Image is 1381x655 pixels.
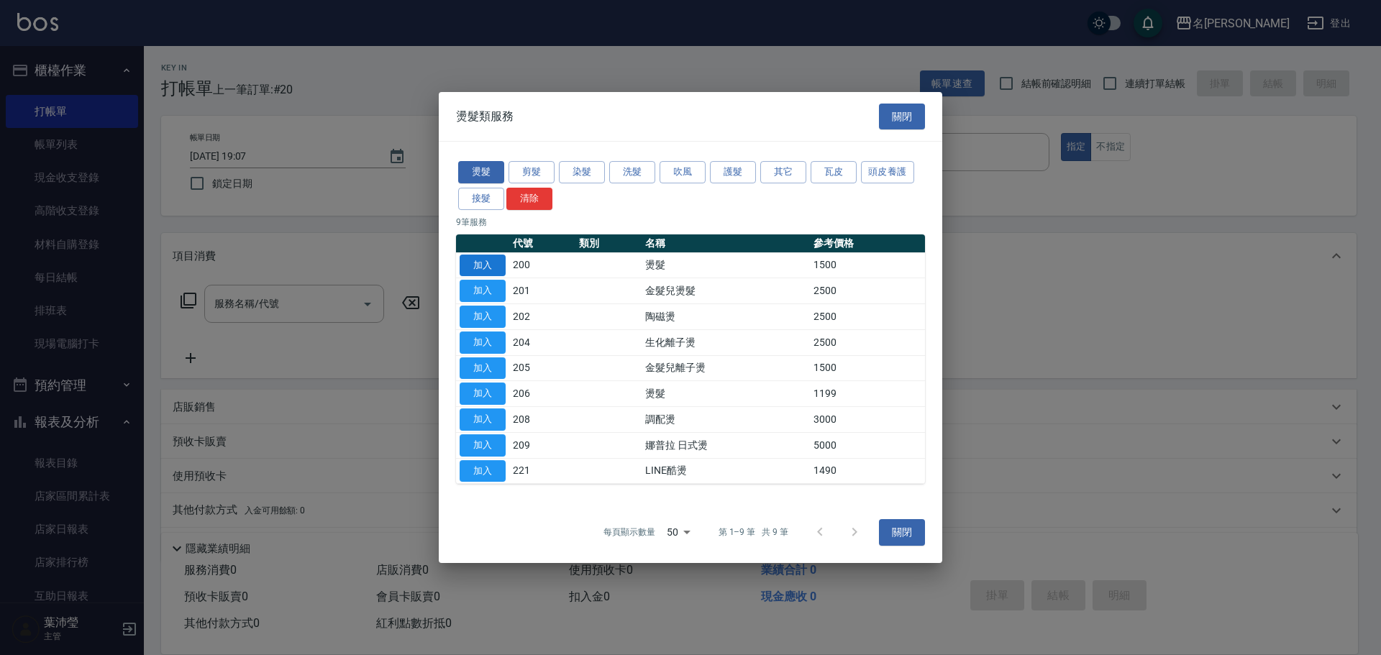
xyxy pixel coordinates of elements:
[458,161,504,183] button: 燙髮
[810,252,925,278] td: 1500
[810,458,925,484] td: 1490
[460,280,506,302] button: 加入
[810,304,925,330] td: 2500
[642,458,810,484] td: LINE酷燙
[810,432,925,458] td: 5000
[509,234,575,253] th: 代號
[509,278,575,304] td: 201
[810,355,925,381] td: 1500
[575,234,642,253] th: 類別
[642,304,810,330] td: 陶磁燙
[456,216,925,229] p: 9 筆服務
[460,383,506,405] button: 加入
[509,381,575,407] td: 206
[509,432,575,458] td: 209
[810,329,925,355] td: 2500
[642,355,810,381] td: 金髮兒離子燙
[642,234,810,253] th: 名稱
[642,278,810,304] td: 金髮兒燙髮
[710,161,756,183] button: 護髮
[460,460,506,482] button: 加入
[811,161,857,183] button: 瓦皮
[460,357,506,380] button: 加入
[509,329,575,355] td: 204
[810,381,925,407] td: 1199
[506,188,552,210] button: 清除
[509,458,575,484] td: 221
[760,161,806,183] button: 其它
[642,329,810,355] td: 生化離子燙
[460,434,506,457] button: 加入
[642,407,810,433] td: 調配燙
[810,407,925,433] td: 3000
[879,104,925,130] button: 關閉
[509,252,575,278] td: 200
[642,432,810,458] td: 娜普拉 日式燙
[609,161,655,183] button: 洗髮
[559,161,605,183] button: 染髮
[661,513,696,551] div: 50
[810,234,925,253] th: 參考價格
[456,109,514,124] span: 燙髮類服務
[861,161,914,183] button: 頭皮養護
[509,407,575,433] td: 208
[509,355,575,381] td: 205
[458,188,504,210] button: 接髮
[660,161,706,183] button: 吹風
[460,331,506,354] button: 加入
[879,519,925,546] button: 關閉
[460,255,506,277] button: 加入
[642,381,810,407] td: 燙髮
[603,526,655,539] p: 每頁顯示數量
[719,526,788,539] p: 第 1–9 筆 共 9 筆
[509,304,575,330] td: 202
[509,161,555,183] button: 剪髮
[460,306,506,328] button: 加入
[642,252,810,278] td: 燙髮
[810,278,925,304] td: 2500
[460,408,506,431] button: 加入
